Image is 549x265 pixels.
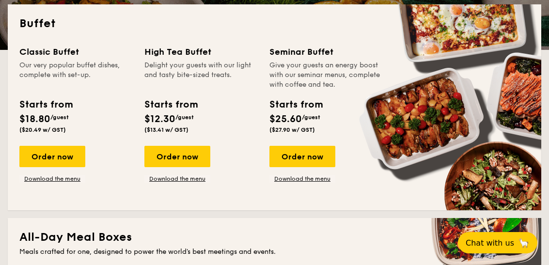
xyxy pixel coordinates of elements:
div: Seminar Buffet [269,45,383,59]
div: Starts from [269,97,322,112]
span: /guest [302,114,320,121]
div: Give your guests an energy boost with our seminar menus, complete with coffee and tea. [269,61,383,90]
span: 🦙 [518,237,530,249]
span: /guest [50,114,69,121]
span: ($20.49 w/ GST) [19,126,66,133]
span: $25.60 [269,113,302,125]
div: Delight your guests with our light and tasty bite-sized treats. [144,61,258,90]
div: High Tea Buffet [144,45,258,59]
span: /guest [175,114,194,121]
a: Download the menu [19,175,85,183]
span: ($27.90 w/ GST) [269,126,315,133]
h2: All-Day Meal Boxes [19,230,530,245]
div: Our very popular buffet dishes, complete with set-up. [19,61,133,90]
div: Order now [19,146,85,167]
span: $12.30 [144,113,175,125]
div: Meals crafted for one, designed to power the world's best meetings and events. [19,247,530,257]
a: Download the menu [269,175,335,183]
div: Order now [144,146,210,167]
div: Starts from [19,97,72,112]
button: Chat with us🦙 [458,232,537,253]
div: Order now [269,146,335,167]
span: ($13.41 w/ GST) [144,126,188,133]
span: $18.80 [19,113,50,125]
span: Chat with us [466,238,514,248]
a: Download the menu [144,175,210,183]
div: Starts from [144,97,197,112]
h2: Buffet [19,16,530,31]
div: Classic Buffet [19,45,133,59]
